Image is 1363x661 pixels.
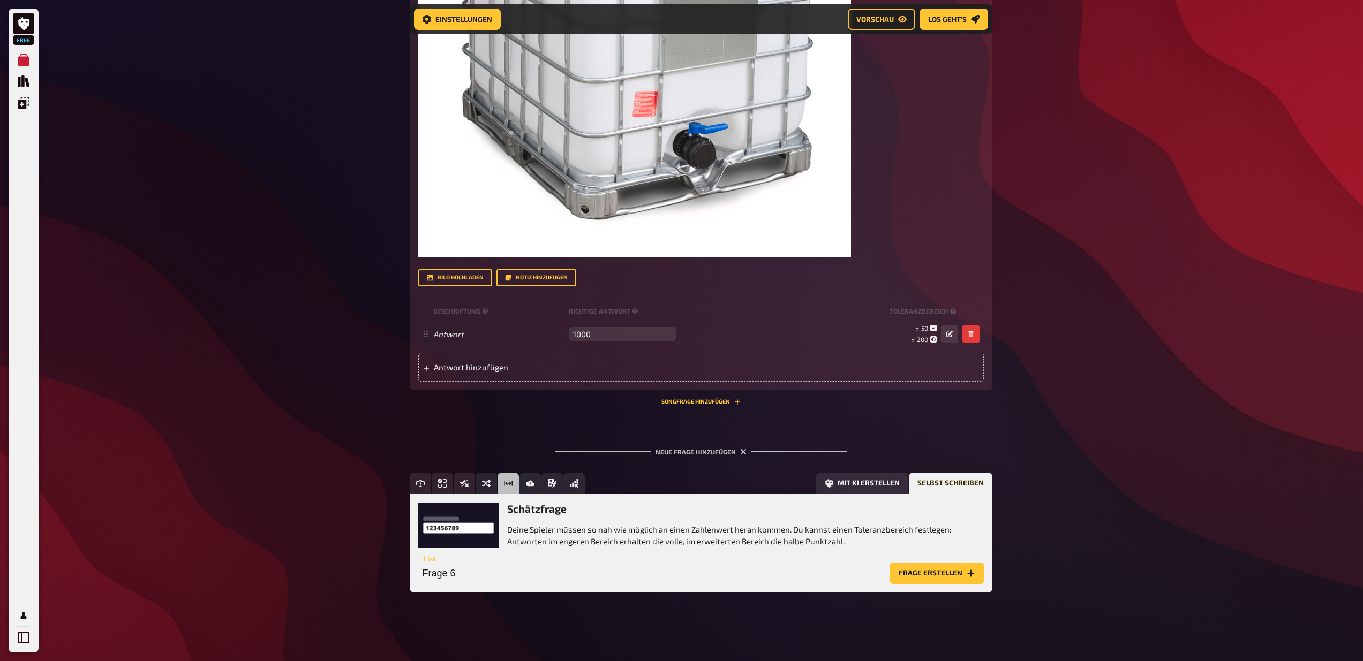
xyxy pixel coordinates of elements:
[563,473,585,494] button: Offline Frage
[435,16,492,23] span: Einstellungen
[418,269,492,286] button: Bild hochladen
[890,307,958,316] small: Toleranzbereich
[434,362,600,372] span: Antwort hinzufügen
[816,473,908,494] button: Mit KI erstellen
[856,16,894,23] span: Vorschau
[507,523,984,548] p: Deine Spieler müssen so nah wie möglich an einen Zahlenwert heran kommen. Du kannst einen Toleran...
[569,327,676,341] input: leer
[507,503,984,515] h3: Schätzfrage
[555,431,847,464] div: Neue Frage hinzufügen
[433,307,564,316] small: Beschriftung
[454,473,475,494] button: Wahr / Falsch
[909,473,992,494] button: Selbst schreiben
[519,473,541,494] button: Bild-Antwort
[569,307,885,316] small: Richtige Antwort
[14,37,33,43] span: Free
[661,399,741,405] button: Songfrage hinzufügen
[541,473,563,494] button: Prosa (Langtext)
[432,473,453,494] button: Einfachauswahl
[433,329,464,339] i: Antwort
[915,324,937,333] small: ±
[890,563,984,584] button: Frage erstellen
[921,324,928,332] span: 50
[917,336,928,343] span: 200
[410,473,431,494] button: Freitext Eingabe
[13,92,34,113] a: Einblendungen
[496,269,576,286] button: Notiz hinzufügen
[848,9,915,30] a: Vorschau
[418,563,886,584] input: Titel
[13,49,34,71] a: Meine Quizze
[13,605,34,626] a: Mein Konto
[928,16,967,23] span: Los geht's
[920,9,988,30] a: Los geht's
[911,335,937,344] small: ±
[13,71,34,92] a: Quiz Sammlung
[476,473,497,494] button: Sortierfrage
[414,9,501,30] a: Einstellungen
[498,473,519,494] button: Schätzfrage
